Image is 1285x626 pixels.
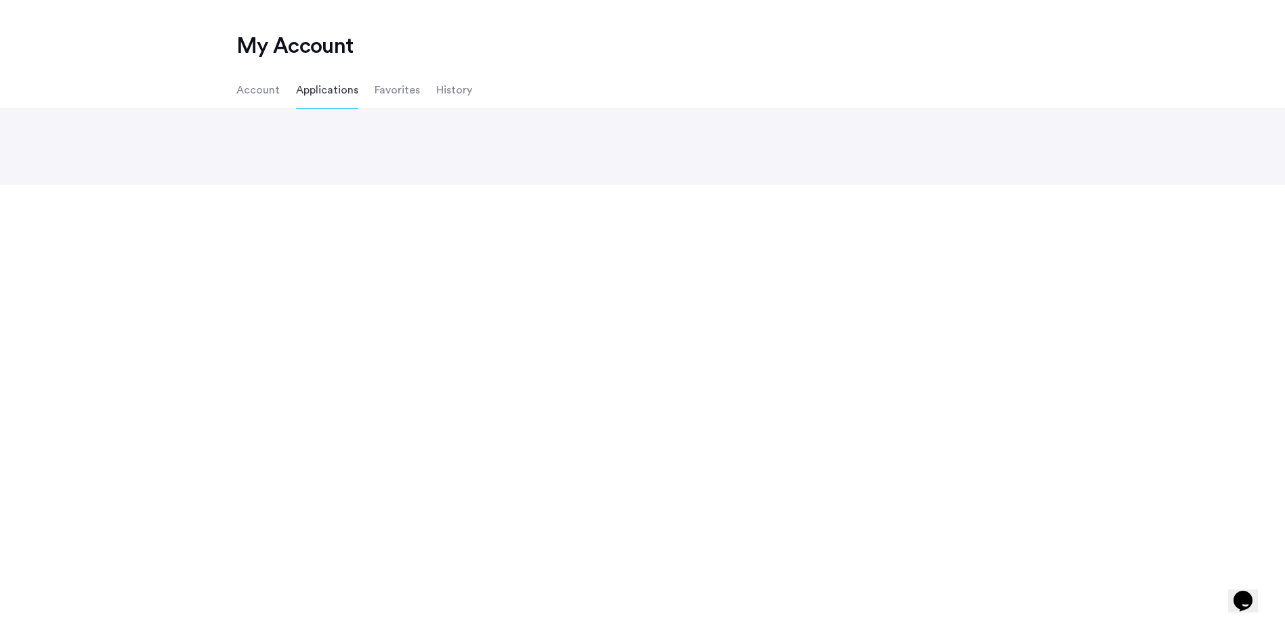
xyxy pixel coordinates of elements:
[236,33,1049,60] h2: My Account
[296,71,358,109] li: Applications
[236,71,280,109] li: Account
[436,71,472,109] li: History
[1228,572,1271,612] iframe: chat widget
[375,71,420,109] li: Favorites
